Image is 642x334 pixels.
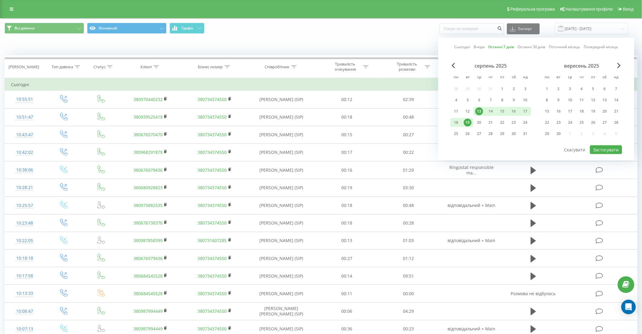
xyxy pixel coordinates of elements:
[378,161,440,179] td: 01:29
[133,96,163,102] a: 380970440232
[487,107,495,115] div: 14
[133,238,163,243] a: 380987858399
[508,107,520,116] div: сб 16 серп 2025 р.
[133,167,163,173] a: 380676979436
[522,85,529,93] div: 3
[589,73,598,82] abbr: п’ятниця
[378,108,440,126] td: 00:48
[612,73,621,82] abbr: неділя
[316,214,378,232] td: 00:18
[198,149,227,155] a: 380734374550
[498,107,506,115] div: 15
[553,129,565,138] div: вт 30 вер 2025 р.
[247,214,316,232] td: [PERSON_NAME] (SIP)
[553,84,565,93] div: вт 2 вер 2025 р.
[508,96,520,105] div: сб 9 серп 2025 р.
[542,118,553,127] div: пн 22 вер 2025 р.
[133,114,163,120] a: 380939525418
[316,232,378,249] td: 00:13
[198,238,227,243] a: 380731607285
[542,129,553,138] div: пн 29 вер 2025 р.
[11,111,38,123] div: 10:51:47
[487,130,495,138] div: 28
[554,73,563,82] abbr: вівторок
[497,129,508,138] div: пт 29 серп 2025 р.
[578,96,586,104] div: 11
[316,302,378,320] td: 00:06
[508,118,520,127] div: сб 23 серп 2025 р.
[555,85,563,93] div: 2
[623,7,634,12] span: Вихід
[198,167,227,173] a: 380734374550
[520,118,531,127] div: нд 24 серп 2025 р.
[247,108,316,126] td: [PERSON_NAME] (SIP)
[464,96,472,104] div: 5
[452,73,461,82] abbr: понеділок
[549,44,580,50] a: Поточний місяць
[440,232,504,249] td: відповідальний + Main
[576,107,588,116] div: чт 18 вер 2025 р.
[520,107,531,116] div: нд 17 серп 2025 р.
[11,164,38,176] div: 10:38:06
[11,147,38,158] div: 10:42:02
[474,129,485,138] div: ср 27 серп 2025 р.
[522,119,529,127] div: 24
[611,107,622,116] div: нд 21 вер 2025 р.
[510,85,518,93] div: 2
[378,285,440,302] td: 00:00
[198,114,227,120] a: 380734374550
[247,143,316,161] td: [PERSON_NAME] (SIP)
[497,118,508,127] div: пт 22 серп 2025 р.
[553,96,565,105] div: вт 9 вер 2025 р.
[566,85,574,93] div: 3
[566,7,613,12] span: Налаштування профілю
[611,84,622,93] div: нд 7 вер 2025 р.
[316,179,378,197] td: 00:19
[198,308,227,314] a: 380734374550
[378,143,440,161] td: 00:22
[198,255,227,261] a: 380734374550
[578,119,586,127] div: 25
[584,44,618,50] a: Попередній місяць
[198,96,227,102] a: 380734374550
[378,250,440,267] td: 01:12
[613,85,620,93] div: 7
[464,130,472,138] div: 26
[452,130,460,138] div: 25
[508,84,520,93] div: сб 2 серп 2025 р.
[198,220,227,226] a: 380734374550
[601,119,609,127] div: 27
[11,252,38,264] div: 10:18:18
[613,96,620,104] div: 14
[93,64,106,69] div: Статус
[247,250,316,267] td: [PERSON_NAME] (SIP)
[543,119,551,127] div: 22
[590,145,622,154] button: Застосувати
[247,179,316,197] td: [PERSON_NAME] (SIP)
[247,285,316,302] td: [PERSON_NAME] (SIP)
[498,85,506,93] div: 1
[452,119,460,127] div: 18
[485,118,497,127] div: чт 21 серп 2025 р.
[462,129,474,138] div: вт 26 серп 2025 р.
[617,63,621,68] span: Next Month
[451,118,462,127] div: пн 18 серп 2025 р.
[449,164,494,176] span: Ringostat responsible ma...
[378,179,440,197] td: 03:30
[247,161,316,179] td: [PERSON_NAME] (SIP)
[378,197,440,214] td: 00:48
[497,107,508,116] div: пт 15 серп 2025 р.
[52,64,73,69] div: Тип дзвінка
[508,129,520,138] div: сб 30 серп 2025 р.
[87,23,167,34] button: Основний
[621,300,636,314] div: Open Intercom Messenger
[265,64,290,69] div: Співробітник
[11,129,38,141] div: 10:43:47
[543,85,551,93] div: 1
[507,23,540,34] button: Експорт
[578,107,586,115] div: 18
[576,84,588,93] div: чт 4 вер 2025 р.
[133,255,163,261] a: 380676979436
[474,44,485,50] a: Вчора
[485,129,497,138] div: чт 28 серп 2025 р.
